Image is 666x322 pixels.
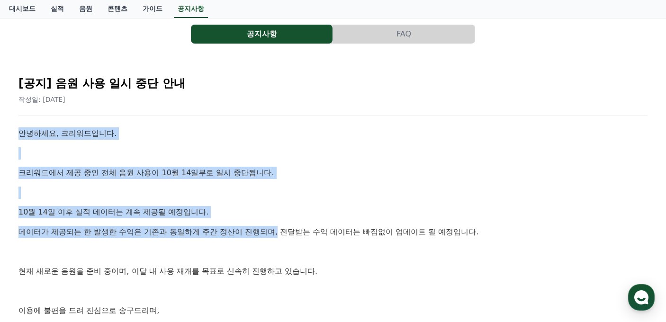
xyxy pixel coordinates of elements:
p: 안녕하세요, 크리워드입니다. [18,127,648,140]
a: 공지사항 [191,25,333,44]
span: 대화 [87,258,98,266]
p: 10월 14일 이후 실적 데이터는 계속 제공될 예정입니다. [18,206,648,218]
span: 작성일: [DATE] [18,96,65,103]
span: 설정 [146,258,158,265]
span: 홈 [30,258,36,265]
p: 데이터가 제공되는 한 발생한 수익은 기존과 동일하게 주간 정산이 진행되며, 전달받는 수익 데이터는 빠짐없이 업데이트 될 예정입니다. [18,226,648,238]
p: 크리워드에서 제공 중인 전체 음원 사용이 10월 14일부로 일시 중단됩니다. [18,167,648,179]
h2: [공지] 음원 사용 일시 중단 안내 [18,76,648,91]
a: 대화 [63,243,122,267]
a: 홈 [3,243,63,267]
p: 현재 새로운 음원을 준비 중이며, 이달 내 사용 재개를 목표로 신속히 진행하고 있습니다. [18,265,648,277]
button: 공지사항 [191,25,333,44]
p: 이용에 불편을 드려 진심으로 송구드리며, [18,304,648,317]
a: 설정 [122,243,182,267]
a: FAQ [333,25,475,44]
button: FAQ [333,25,475,44]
